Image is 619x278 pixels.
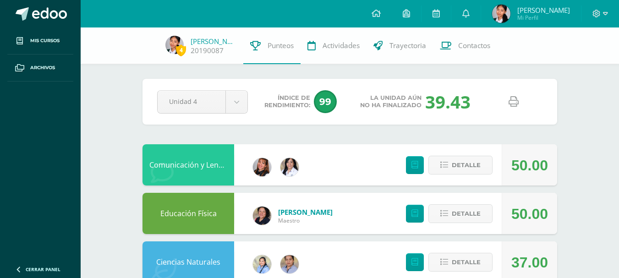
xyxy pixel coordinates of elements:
[360,94,422,109] span: La unidad aún no ha finalizado
[243,27,301,64] a: Punteos
[278,207,333,217] a: [PERSON_NAME]
[428,204,493,223] button: Detalle
[511,193,548,234] div: 50.00
[367,27,433,64] a: Trayectoria
[458,41,490,50] span: Contactos
[142,144,234,185] div: Comunicación y Lenguaje, Idioma Extranjero
[517,5,570,15] span: [PERSON_NAME]
[323,41,360,50] span: Actividades
[301,27,367,64] a: Actividades
[253,255,271,273] img: c5dbdb3d61c91730a897bea971597349.png
[425,90,471,114] div: 39.43
[30,37,60,44] span: Mis cursos
[433,27,497,64] a: Contactos
[7,27,73,55] a: Mis cursos
[511,145,548,186] div: 50.00
[264,94,310,109] span: Índice de Rendimiento:
[165,36,184,54] img: 42ab4002cb005b0e14d95ee6bfde933a.png
[253,158,271,176] img: 84f498c38488f9bfac9112f811d507f1.png
[7,55,73,82] a: Archivos
[191,46,224,55] a: 20190087
[314,90,337,113] span: 99
[280,158,299,176] img: 099ef056f83dc0820ec7ee99c9f2f859.png
[278,217,333,224] span: Maestro
[30,64,55,71] span: Archivos
[176,44,186,56] span: 4
[142,193,234,234] div: Educación Física
[280,255,299,273] img: 7cf1ad61fb68178cf4b1551b70770f62.png
[428,253,493,272] button: Detalle
[26,266,60,273] span: Cerrar panel
[268,41,294,50] span: Punteos
[452,205,481,222] span: Detalle
[389,41,426,50] span: Trayectoria
[158,91,247,113] a: Unidad 4
[253,207,271,225] img: 221af06ae4b1beedc67b65817a25a70d.png
[452,157,481,174] span: Detalle
[169,91,214,112] span: Unidad 4
[517,14,570,22] span: Mi Perfil
[428,156,493,174] button: Detalle
[492,5,510,23] img: 42ab4002cb005b0e14d95ee6bfde933a.png
[452,254,481,271] span: Detalle
[191,37,236,46] a: [PERSON_NAME]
